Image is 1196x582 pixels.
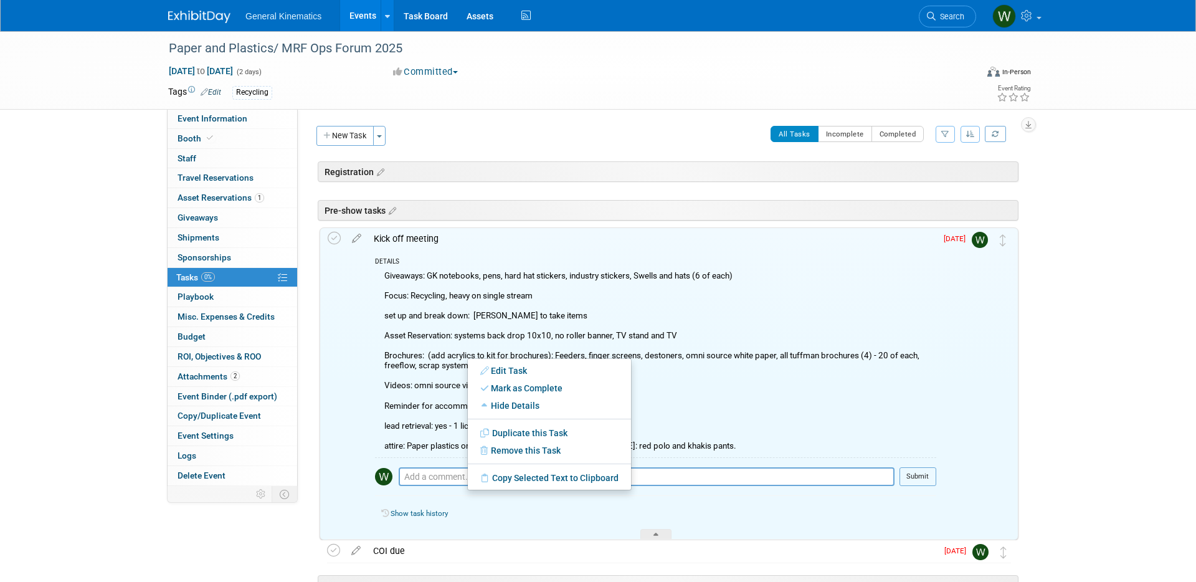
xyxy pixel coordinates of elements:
[168,307,297,327] a: Misc. Expenses & Credits
[168,129,297,148] a: Booth
[178,451,196,460] span: Logs
[389,65,463,79] button: Committed
[168,109,297,128] a: Event Information
[230,371,240,381] span: 2
[468,362,631,379] a: Edit Task
[168,327,297,346] a: Budget
[316,126,374,146] button: New Task
[997,85,1030,92] div: Event Rating
[178,113,247,123] span: Event Information
[232,86,272,99] div: Recycling
[207,135,213,141] i: Booth reservation complete
[345,545,367,556] a: edit
[178,351,261,361] span: ROI, Objectives & ROO
[871,126,924,142] button: Completed
[168,85,221,100] td: Tags
[168,287,297,307] a: Playbook
[178,371,240,381] span: Attachments
[250,486,272,502] td: Personalize Event Tab Strip
[178,411,261,421] span: Copy/Duplicate Event
[375,268,936,457] div: Giveaways: GK notebooks, pens, hard hat stickers, industry stickers, Swells and hats (6 of each) ...
[1000,234,1006,246] i: Move task
[178,193,264,203] span: Asset Reservations
[201,88,221,97] a: Edit
[195,66,207,76] span: to
[164,37,957,60] div: Paper and Plastics/ MRF Ops Forum 2025
[168,387,297,406] a: Event Binder (.pdf export)
[972,544,989,560] img: Whitney Swanson
[168,347,297,366] a: ROI, Objectives & ROO
[903,65,1031,83] div: Event Format
[992,4,1016,28] img: Whitney Swanson
[178,292,214,302] span: Playbook
[272,486,298,502] td: Toggle Event Tabs
[1002,67,1031,77] div: In-Person
[168,248,297,267] a: Sponsorships
[375,468,392,485] img: Whitney Swanson
[178,312,275,322] span: Misc. Expenses & Credits
[178,431,234,441] span: Event Settings
[168,466,297,485] a: Delete Event
[318,200,1018,221] div: Pre-show tasks
[178,470,225,480] span: Delete Event
[1000,546,1007,558] i: Move task
[201,272,215,282] span: 0%
[944,546,972,555] span: [DATE]
[168,426,297,446] a: Event Settings
[168,149,297,168] a: Staff
[178,232,219,242] span: Shipments
[178,332,206,341] span: Budget
[168,406,297,426] a: Copy/Duplicate Event
[168,268,297,287] a: Tasks0%
[168,446,297,465] a: Logs
[176,272,215,282] span: Tasks
[168,65,234,77] span: [DATE] [DATE]
[368,228,936,249] div: Kick off meeting
[178,173,254,183] span: Travel Reservations
[818,126,872,142] button: Incomplete
[346,233,368,244] a: edit
[374,165,384,178] a: Edit sections
[771,126,819,142] button: All Tasks
[985,126,1006,142] a: Refresh
[468,442,631,459] a: Remove this Task
[168,168,297,188] a: Travel Reservations
[375,257,936,268] div: DETAILS
[168,228,297,247] a: Shipments
[972,232,988,248] img: Whitney Swanson
[936,12,964,21] span: Search
[255,193,264,203] span: 1
[178,212,218,222] span: Giveaways
[944,234,972,243] span: [DATE]
[468,469,631,487] a: Copy Selected Text to Clipboard
[168,188,297,208] a: Asset Reservations1
[168,208,297,227] a: Giveaways
[468,397,631,414] a: Hide Details
[468,379,631,397] a: Mark as Complete
[318,161,1018,182] div: Registration
[178,153,196,163] span: Staff
[178,133,216,143] span: Booth
[919,6,976,27] a: Search
[367,540,937,561] div: COI due
[468,424,631,442] a: Duplicate this Task
[245,11,321,21] span: General Kinematics
[168,11,230,23] img: ExhibitDay
[178,391,277,401] span: Event Binder (.pdf export)
[178,252,231,262] span: Sponsorships
[899,467,936,486] button: Submit
[168,367,297,386] a: Attachments2
[235,68,262,76] span: (2 days)
[386,204,396,216] a: Edit sections
[987,67,1000,77] img: Format-Inperson.png
[391,509,448,518] a: Show task history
